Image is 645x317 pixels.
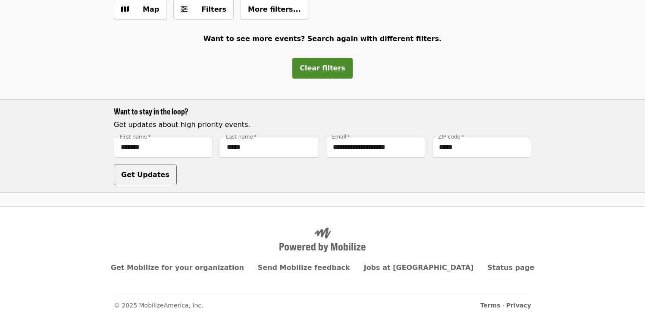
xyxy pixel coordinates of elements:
[121,171,169,179] span: Get Updates
[114,137,213,158] input: [object Object]
[114,165,177,185] button: Get Updates
[364,263,474,272] a: Jobs at [GEOGRAPHIC_DATA]
[432,137,531,158] input: [object Object]
[204,35,441,43] span: Want to see more events? Search again with different filters.
[121,5,129,13] i: map icon
[114,294,531,310] nav: Secondary footer navigation
[279,228,366,253] img: Powered by Mobilize
[248,5,301,13] span: More filters...
[326,137,425,158] input: [object Object]
[332,133,346,139] span: Email
[480,302,501,309] a: Terms
[220,137,319,158] input: [object Object]
[114,302,204,309] span: © 2025 MobilizeAmerica, Inc.
[114,263,531,273] nav: Primary footer navigation
[292,58,353,79] button: Clear filters
[488,263,535,272] a: Status page
[114,105,188,117] span: Want to stay in the loop?
[120,133,147,139] span: First name
[114,120,250,129] span: Get updates about high priority events.
[480,301,531,310] span: ·
[438,133,460,139] span: ZIP code
[143,5,159,13] span: Map
[226,133,253,139] span: Last name
[181,5,188,13] i: sliders-h icon
[506,302,531,309] a: Privacy
[201,5,226,13] span: Filters
[258,263,350,272] a: Send Mobilize feedback
[111,263,244,272] a: Get Mobilize for your organization
[300,64,345,72] span: Clear filters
